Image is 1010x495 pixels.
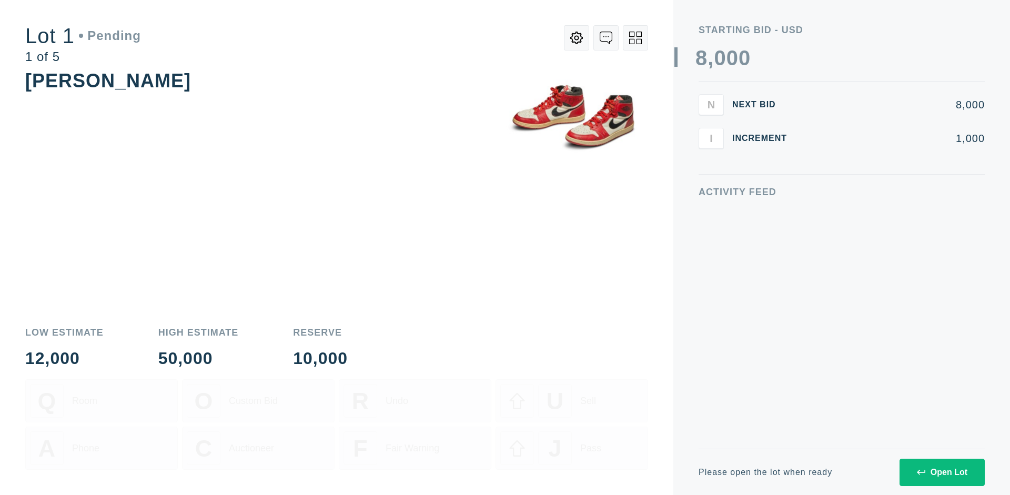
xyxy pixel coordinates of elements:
button: N [699,94,724,115]
div: Open Lot [917,468,967,477]
div: 50,000 [158,350,239,367]
div: Low Estimate [25,328,104,337]
div: 10,000 [293,350,348,367]
button: Open Lot [900,459,985,486]
div: Pending [79,29,141,42]
div: Starting Bid - USD [699,25,985,35]
div: 8 [695,47,708,68]
div: High Estimate [158,328,239,337]
div: 0 [726,47,739,68]
span: I [710,132,713,144]
div: , [708,47,714,258]
div: 1,000 [804,133,985,144]
div: 0 [714,47,726,68]
div: Reserve [293,328,348,337]
div: 8,000 [804,99,985,110]
div: 12,000 [25,350,104,367]
span: N [708,98,715,110]
div: 0 [739,47,751,68]
div: [PERSON_NAME] [25,70,191,92]
div: 1 of 5 [25,50,141,63]
div: Activity Feed [699,187,985,197]
button: I [699,128,724,149]
div: Lot 1 [25,25,141,46]
div: Increment [732,134,795,143]
div: Next Bid [732,100,795,109]
div: Please open the lot when ready [699,468,832,477]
